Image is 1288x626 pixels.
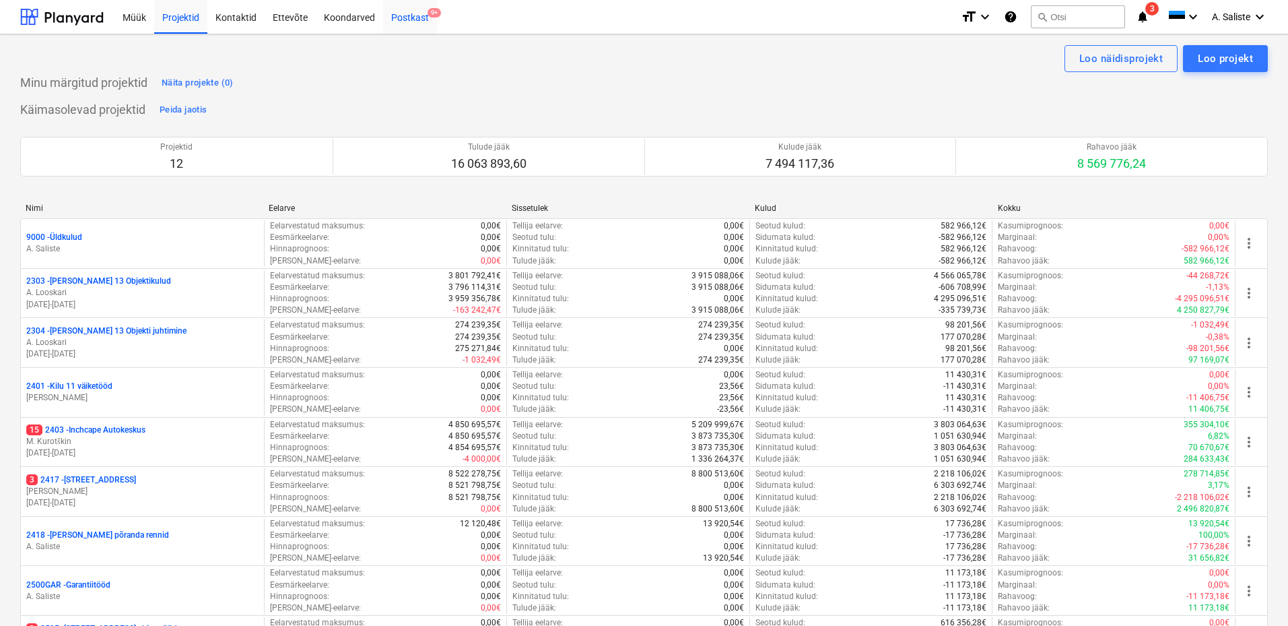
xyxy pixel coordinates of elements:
p: 3 803 064,63€ [934,419,986,431]
p: 0,00€ [724,369,744,381]
p: 0,00€ [481,530,501,541]
p: 4 850 695,57€ [448,419,501,431]
p: 12 120,48€ [460,518,501,530]
p: Hinnaprognoos : [270,541,329,553]
p: Rahavoog : [998,293,1037,305]
p: Kinnitatud tulu : [512,392,569,404]
p: Kinnitatud tulu : [512,442,569,453]
div: Nimi [26,204,258,213]
p: Kasumiprognoos : [998,518,1063,530]
p: Kulude jääk : [755,404,801,415]
p: Rahavoo jääk : [998,503,1050,515]
div: 2500GAR -GarantiitöödA. Saliste [26,580,259,602]
p: -2 218 106,02€ [1175,492,1229,503]
p: 0,00% [1208,232,1229,243]
p: -17 736,28€ [943,530,986,541]
p: -1,13% [1206,282,1229,293]
p: 0,00€ [481,404,501,415]
p: Rahavoog : [998,541,1037,553]
p: Tulude jääk : [512,503,556,515]
p: 284 633,43€ [1184,453,1229,465]
p: 12 [160,156,193,172]
p: Kulude jääk : [755,503,801,515]
span: more_vert [1241,235,1257,251]
p: Sidumata kulud : [755,282,815,293]
span: 9+ [428,8,441,18]
p: Seotud kulud : [755,468,805,480]
p: Sidumata kulud : [755,332,815,343]
p: A. Looskari [26,287,259,299]
p: Marginaal : [998,431,1037,442]
p: A. Looskari [26,337,259,348]
p: 3 915 088,06€ [691,270,744,282]
button: Näita projekte (0) [158,72,237,94]
p: 2 218 106,02€ [934,492,986,503]
p: 0,00% [1208,381,1229,392]
p: -17 736,28€ [1186,541,1229,553]
i: keyboard_arrow_down [1252,9,1268,25]
p: Eelarvestatud maksumus : [270,369,365,381]
p: 5 209 999,67€ [691,419,744,431]
p: -582 966,12€ [939,232,986,243]
span: 15 [26,425,42,435]
p: Rahavoog : [998,442,1037,453]
p: -4 295 096,51€ [1175,293,1229,305]
p: -582 966,12€ [939,255,986,267]
p: 2418 - [PERSON_NAME] põranda rennid [26,530,169,541]
i: Abikeskus [1004,9,1017,25]
p: Kinnitatud tulu : [512,492,569,503]
div: Kokku [998,204,1230,213]
i: notifications [1136,9,1149,25]
p: Kasumiprognoos : [998,369,1063,381]
p: [PERSON_NAME] [26,392,259,404]
p: 23,56€ [719,381,744,392]
span: more_vert [1241,335,1257,351]
p: 98 201,56€ [945,319,986,331]
p: Käimasolevad projektid [20,102,145,118]
p: 2401 - Kilu 11 väiketööd [26,381,112,392]
iframe: Chat Widget [1221,561,1288,626]
p: Kasumiprognoos : [998,319,1063,331]
p: Kulude jääk : [755,354,801,366]
p: Eelarvestatud maksumus : [270,270,365,282]
p: [DATE] - [DATE] [26,348,259,360]
div: Kulud [755,204,987,213]
div: Loo näidisprojekt [1079,50,1163,67]
p: -606 708,99€ [939,282,986,293]
i: format_size [961,9,977,25]
p: Rahavoog : [998,343,1037,354]
p: 274 239,35€ [698,319,744,331]
span: 3 [26,474,38,485]
p: 8 800 513,60€ [691,503,744,515]
p: 17 736,28€ [945,518,986,530]
span: more_vert [1241,533,1257,549]
p: Tulude jääk : [512,305,556,316]
p: Sidumata kulud : [755,530,815,541]
p: -1 032,49€ [1191,319,1229,331]
p: 274 239,35€ [698,332,744,343]
p: [PERSON_NAME]-eelarve : [270,453,361,465]
p: Kasumiprognoos : [998,270,1063,282]
p: 7 494 117,36 [766,156,834,172]
p: 0,00€ [724,232,744,243]
div: Peida jaotis [160,102,207,118]
div: Näita projekte (0) [162,75,234,91]
p: 274 239,35€ [455,319,501,331]
p: Kinnitatud tulu : [512,343,569,354]
p: 0,00€ [481,541,501,553]
p: [PERSON_NAME]-eelarve : [270,503,361,515]
p: Kinnitatud kulud : [755,343,818,354]
p: Eesmärkeelarve : [270,530,329,541]
p: Eesmärkeelarve : [270,282,329,293]
p: -335 739,73€ [939,305,986,316]
p: 0,00€ [724,343,744,354]
p: 3 915 088,06€ [691,282,744,293]
p: 98 201,56€ [945,343,986,354]
p: Rahavoo jääk : [998,404,1050,415]
p: 13 920,54€ [1188,518,1229,530]
p: Kinnitatud kulud : [755,492,818,503]
p: 2304 - [PERSON_NAME] 13 Objekti juhtimine [26,325,187,337]
p: [DATE] - [DATE] [26,497,259,509]
p: Hinnaprognoos : [270,343,329,354]
div: 2304 -[PERSON_NAME] 13 Objekti juhtimineA. Looskari[DATE]-[DATE] [26,325,259,360]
